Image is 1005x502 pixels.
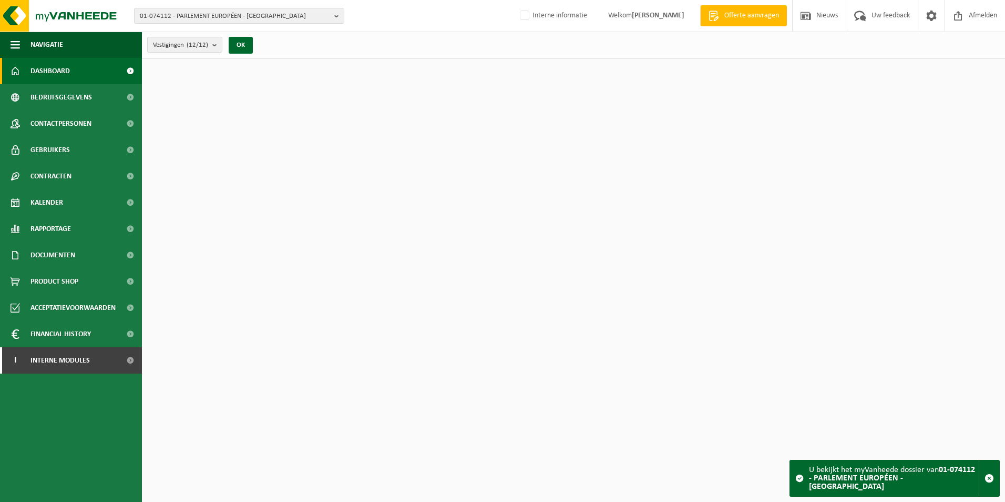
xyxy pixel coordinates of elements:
strong: 01-074112 - PARLEMENT EUROPÉEN - [GEOGRAPHIC_DATA] [809,466,975,491]
span: Toon [323,72,337,78]
span: Contracten [30,163,71,189]
span: Rapportage [30,216,71,242]
button: 01-074112 - PARLEMENT EUROPÉEN - [GEOGRAPHIC_DATA] [134,8,344,24]
span: Interne modules [30,347,90,374]
span: Financial History [30,321,91,347]
count: (12/12) [187,42,208,48]
span: Dashboard [30,58,70,84]
a: Toon [315,64,355,85]
span: Contactpersonen [30,111,91,137]
span: Offerte aanvragen [722,11,782,21]
h2: Dashboard verborgen [147,64,247,85]
div: U bekijkt het myVanheede dossier van [809,460,979,496]
span: 01-074112 - PARLEMENT EUROPÉEN - [GEOGRAPHIC_DATA] [140,8,330,24]
button: Vestigingen(12/12) [147,37,222,53]
span: Documenten [30,242,75,268]
span: Vestigingen [153,37,208,53]
span: Kalender [30,189,63,216]
label: Interne informatie [518,8,587,24]
span: Navigatie [30,32,63,58]
a: Offerte aanvragen [700,5,787,26]
span: Acceptatievoorwaarden [30,295,116,321]
span: Bedrijfsgegevens [30,84,92,111]
button: OK [229,37,253,54]
strong: [PERSON_NAME] [632,12,684,19]
span: I [11,347,20,374]
span: Gebruikers [30,137,70,163]
span: Product Shop [30,268,78,295]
